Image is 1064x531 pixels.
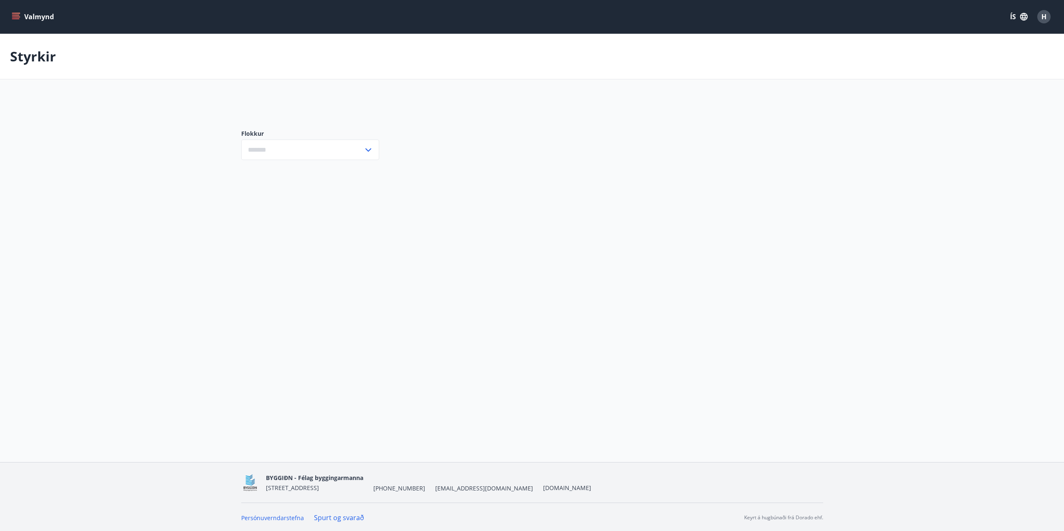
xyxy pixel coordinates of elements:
a: Persónuverndarstefna [241,514,304,522]
span: H [1041,12,1046,21]
p: Styrkir [10,47,56,66]
p: Keyrt á hugbúnaði frá Dorado ehf. [744,514,823,521]
span: [STREET_ADDRESS] [266,484,319,492]
button: menu [10,9,57,24]
span: [PHONE_NUMBER] [373,484,425,493]
a: Spurt og svarað [314,513,364,522]
span: BYGGIÐN - Félag byggingarmanna [266,474,363,482]
a: [DOMAIN_NAME] [543,484,591,492]
span: [EMAIL_ADDRESS][DOMAIN_NAME] [435,484,533,493]
img: BKlGVmlTW1Qrz68WFGMFQUcXHWdQd7yePWMkvn3i.png [241,474,259,492]
label: Flokkur [241,130,379,138]
button: ÍS [1005,9,1032,24]
button: H [1034,7,1054,27]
